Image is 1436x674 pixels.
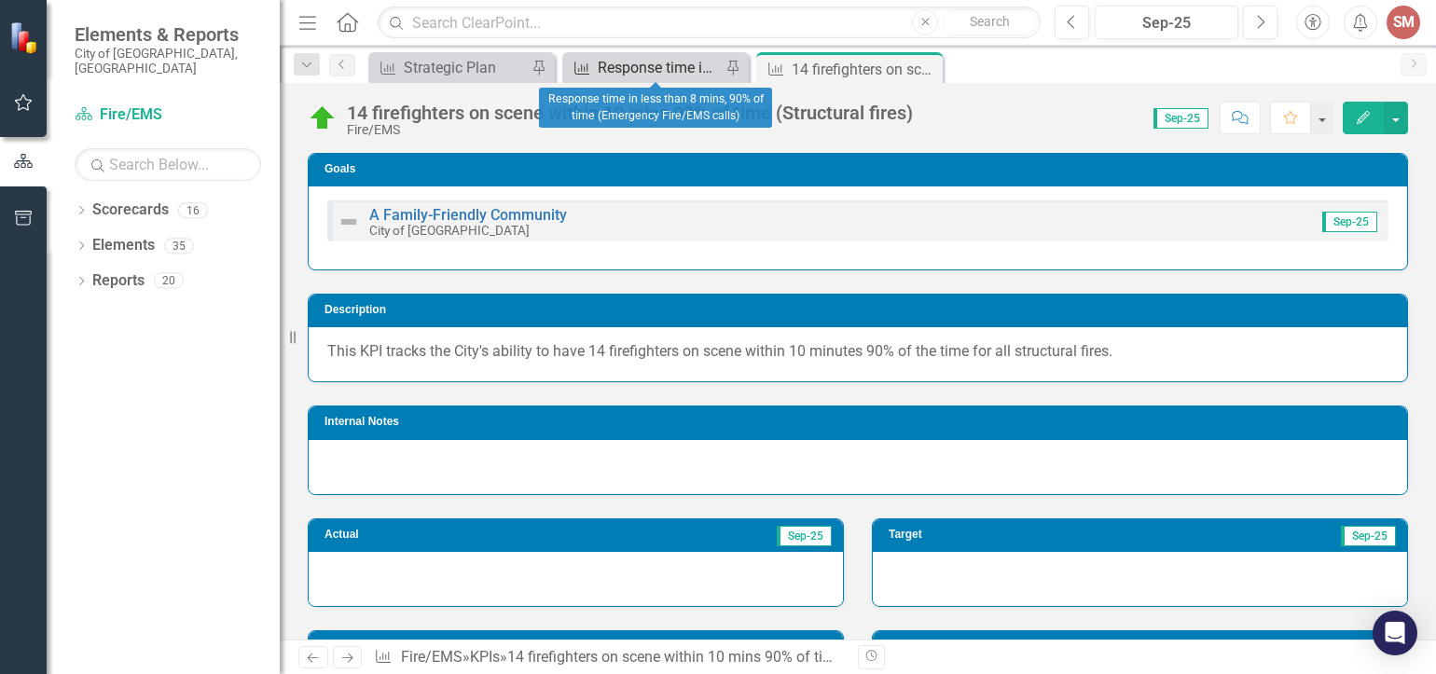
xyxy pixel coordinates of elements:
[92,270,145,292] a: Reports
[308,103,338,133] img: On Target
[324,304,1398,316] h3: Description
[178,202,208,218] div: 16
[324,163,1398,175] h3: Goals
[539,88,772,128] div: Response time in less than 8 mins, 90% of time (Emergency Fire/EMS calls)
[92,235,155,256] a: Elements
[369,223,530,238] small: City of [GEOGRAPHIC_DATA]
[1387,6,1420,39] button: SM
[324,529,516,541] h3: Actual
[373,56,527,79] a: Strategic Plan
[338,211,360,233] img: Not Defined
[889,529,1077,541] h3: Target
[943,9,1036,35] button: Search
[598,56,721,79] div: Response time in less than 8 mins, 90% of time (Emergency Fire/EMS calls)
[792,58,938,81] div: 14 firefighters on scene within 10 mins 90% of time (Structural fires)
[347,123,913,137] div: Fire/EMS
[970,14,1010,29] span: Search
[1095,6,1238,39] button: Sep-25
[327,342,1112,360] span: This KPI tracks the City's ability to have 14 firefighters on scene within 10 minutes 90% of the ...
[347,103,913,123] div: 14 firefighters on scene within 10 mins 90% of time (Structural fires)
[75,148,261,181] input: Search Below...
[1153,108,1208,129] span: Sep-25
[8,21,42,54] img: ClearPoint Strategy
[164,238,194,254] div: 35
[92,199,169,221] a: Scorecards
[75,23,261,46] span: Elements & Reports
[567,56,721,79] a: Response time in less than 8 mins, 90% of time (Emergency Fire/EMS calls)
[374,647,844,668] div: » »
[369,206,567,224] a: A Family-Friendly Community
[401,648,463,666] a: Fire/EMS
[1101,12,1232,34] div: Sep-25
[470,648,500,666] a: KPIs
[1322,212,1377,232] span: Sep-25
[404,56,527,79] div: Strategic Plan
[1341,526,1396,546] span: Sep-25
[324,416,1398,428] h3: Internal Notes
[507,648,953,666] div: 14 firefighters on scene within 10 mins 90% of time (Structural fires)
[378,7,1041,39] input: Search ClearPoint...
[1373,611,1417,655] div: Open Intercom Messenger
[75,46,261,76] small: City of [GEOGRAPHIC_DATA], [GEOGRAPHIC_DATA]
[777,526,832,546] span: Sep-25
[154,273,184,289] div: 20
[75,104,261,126] a: Fire/EMS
